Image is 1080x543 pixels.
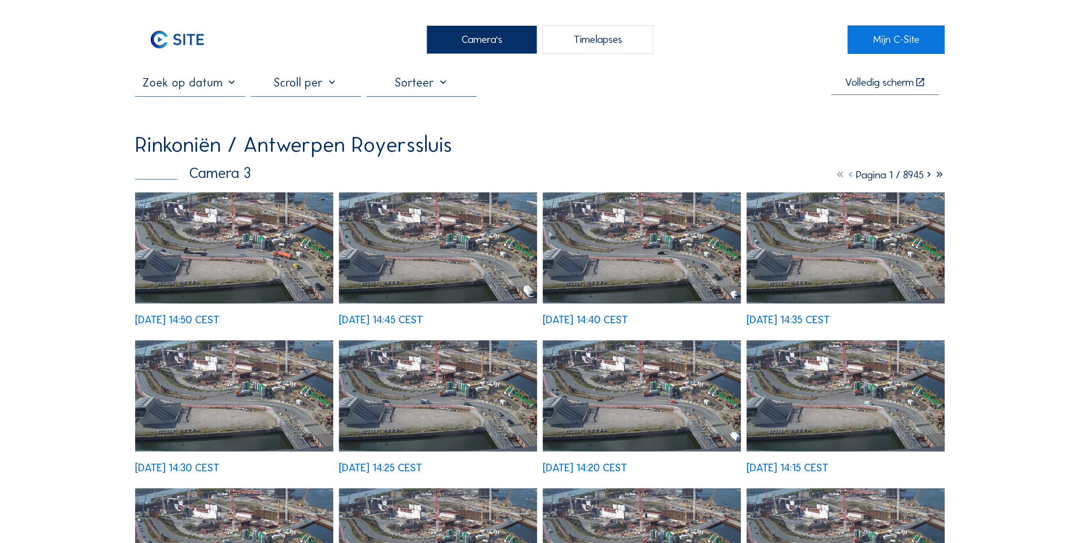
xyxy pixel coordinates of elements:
[848,25,945,54] a: Mijn C-Site
[339,315,423,325] div: [DATE] 14:45 CEST
[747,463,828,473] div: [DATE] 14:15 CEST
[427,25,537,54] div: Camera's
[135,134,452,156] div: Rinkoniën / Antwerpen Royerssluis
[856,168,924,181] span: Pagina 1 / 8945
[543,340,741,452] img: image_53486695
[543,25,653,54] div: Timelapses
[135,25,232,54] a: C-SITE Logo
[135,315,219,325] div: [DATE] 14:50 CEST
[135,192,333,304] img: image_53487565
[135,340,333,452] img: image_53487010
[543,315,628,325] div: [DATE] 14:40 CEST
[339,192,537,304] img: image_53487383
[135,165,251,180] div: Camera 3
[339,340,537,452] img: image_53486846
[135,25,220,54] img: C-SITE Logo
[339,463,422,473] div: [DATE] 14:25 CEST
[747,315,830,325] div: [DATE] 14:35 CEST
[543,192,741,304] img: image_53487223
[543,463,627,473] div: [DATE] 14:20 CEST
[747,192,945,304] img: image_53487067
[135,76,245,90] input: Zoek op datum 󰅀
[135,463,219,473] div: [DATE] 14:30 CEST
[845,77,914,88] div: Volledig scherm
[747,340,945,452] img: image_53486514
